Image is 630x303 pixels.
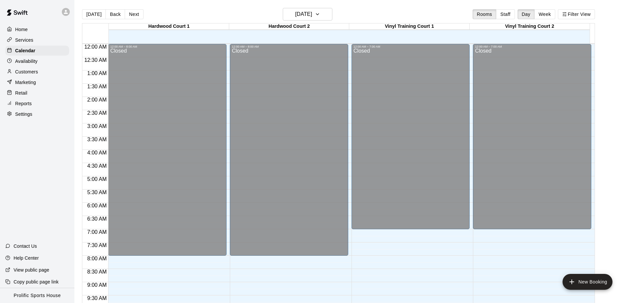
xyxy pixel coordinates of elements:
[15,58,38,65] p: Availability
[108,44,227,256] div: 12:00 AM – 8:00 AM: Closed
[83,57,108,63] span: 12:30 AM
[15,79,36,86] p: Marketing
[470,23,590,30] div: Vinyl Training Court 2
[518,9,535,19] button: Day
[86,97,108,103] span: 2:00 AM
[354,45,468,48] div: 12:00 AM – 7:00 AM
[105,9,125,19] button: Back
[5,35,69,45] a: Services
[229,23,349,30] div: Hardwood Court 2
[5,56,69,66] a: Availability
[5,109,69,119] a: Settings
[86,176,108,182] span: 5:00 AM
[86,110,108,116] span: 2:30 AM
[15,26,28,33] p: Home
[283,8,332,21] button: [DATE]
[15,68,38,75] p: Customers
[86,216,108,222] span: 6:30 AM
[232,48,346,258] div: Closed
[5,77,69,87] a: Marketing
[86,163,108,169] span: 4:30 AM
[86,256,108,261] span: 8:00 AM
[354,48,468,232] div: Closed
[14,267,49,273] p: View public page
[83,44,108,50] span: 12:00 AM
[109,23,229,30] div: Hardwood Court 1
[86,282,108,288] span: 9:00 AM
[15,47,35,54] p: Calendar
[15,90,27,96] p: Retail
[5,46,69,56] a: Calendar
[475,45,589,48] div: 12:00 AM – 7:00 AM
[86,137,108,142] span: 3:30 AM
[349,23,469,30] div: Vinyl Training Court 1
[15,37,33,43] p: Services
[295,10,312,19] h6: [DATE]
[14,243,37,249] p: Contact Us
[563,274,612,290] button: add
[86,123,108,129] span: 3:00 AM
[86,150,108,155] span: 4:00 AM
[352,44,470,229] div: 12:00 AM – 7:00 AM: Closed
[86,269,108,275] span: 8:30 AM
[86,229,108,235] span: 7:00 AM
[125,9,143,19] button: Next
[82,9,106,19] button: [DATE]
[558,9,595,19] button: Filter View
[14,255,39,261] p: Help Center
[475,48,589,232] div: Closed
[14,292,61,299] p: Prolific Sports House
[110,45,225,48] div: 12:00 AM – 8:00 AM
[473,9,496,19] button: Rooms
[110,48,225,258] div: Closed
[86,84,108,89] span: 1:30 AM
[86,190,108,195] span: 5:30 AM
[5,67,69,77] a: Customers
[232,45,346,48] div: 12:00 AM – 8:00 AM
[86,242,108,248] span: 7:30 AM
[86,70,108,76] span: 1:00 AM
[496,9,515,19] button: Staff
[230,44,348,256] div: 12:00 AM – 8:00 AM: Closed
[86,295,108,301] span: 9:30 AM
[15,100,32,107] p: Reports
[15,111,32,117] p: Settings
[14,279,59,285] p: Copy public page link
[473,44,591,229] div: 12:00 AM – 7:00 AM: Closed
[5,24,69,34] a: Home
[5,99,69,108] a: Reports
[534,9,555,19] button: Week
[86,203,108,208] span: 6:00 AM
[5,88,69,98] a: Retail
